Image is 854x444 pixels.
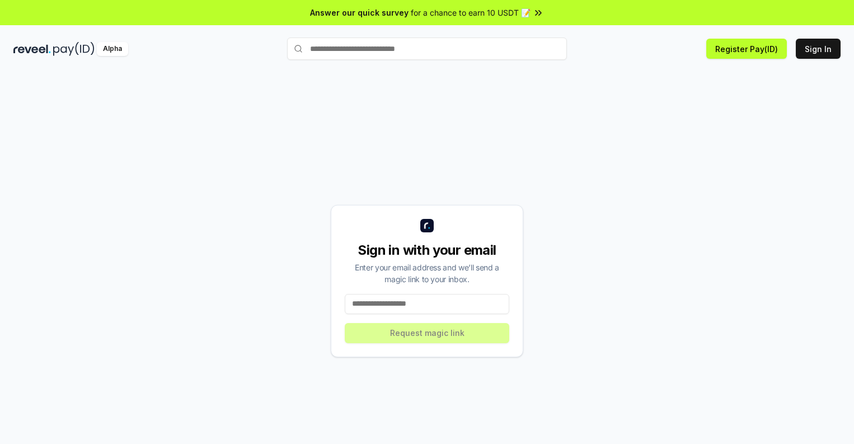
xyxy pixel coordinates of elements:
button: Register Pay(ID) [706,39,787,59]
img: logo_small [420,219,434,232]
div: Sign in with your email [345,241,509,259]
div: Alpha [97,42,128,56]
img: reveel_dark [13,42,51,56]
span: for a chance to earn 10 USDT 📝 [411,7,531,18]
button: Sign In [796,39,841,59]
div: Enter your email address and we’ll send a magic link to your inbox. [345,261,509,285]
span: Answer our quick survey [310,7,409,18]
img: pay_id [53,42,95,56]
